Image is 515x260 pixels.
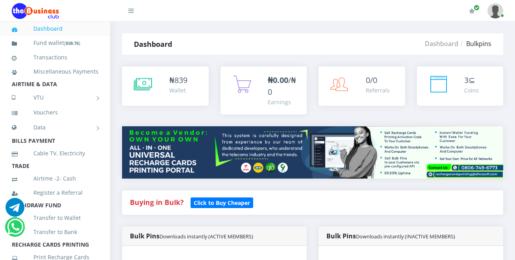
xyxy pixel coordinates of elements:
b: ₦0.00 [268,75,288,85]
a: Cable TV, Electricity [12,144,98,162]
a: Chat for support [7,223,23,236]
div: Coins [464,86,479,94]
div: Referrals [366,86,390,94]
img: multitenant_rcp.png [122,126,503,179]
a: Transfer to Bank [12,223,98,241]
strong: Bulk Pins [130,232,253,240]
li: Bulkpins [458,39,491,48]
div: Wallet [169,86,187,94]
a: Data [12,118,98,137]
a: Vouchers [12,103,98,122]
b: Click to Buy Cheaper [194,199,250,207]
span: Renew/Upgrade Subscription [474,5,480,11]
a: VTU [12,88,98,107]
a: Register a Referral [12,184,98,202]
a: Chat for support [6,204,24,217]
small: Downloads instantly (INACTIVE MEMBERS) [356,233,455,240]
b: 838.76 [66,40,79,46]
a: Dashboard [12,20,98,38]
span: 0/0 [366,75,377,85]
strong: Buying in Bulk? [130,197,183,207]
img: Logo [12,3,59,19]
small: [ ] [64,40,80,46]
span: 839 [174,75,187,85]
span: 3 [464,75,469,85]
div: ₦ [169,74,187,86]
div: ⊆ [464,74,479,86]
div: Earnings [268,98,299,106]
a: 0/0 Referrals [319,66,405,106]
strong: Dashboard [134,39,172,49]
a: Transactions [12,48,98,66]
strong: Bulk Pins [326,232,455,240]
a: Miscellaneous Payments [12,63,98,81]
a: Click to Buy Cheaper [191,197,253,207]
a: Dashboard [425,39,458,48]
a: Fund wallet[838.76] [12,34,98,52]
span: /₦0 [268,75,296,97]
a: ₦839 Wallet [122,66,209,106]
small: Downloads instantly (ACTIVE MEMBERS) [159,233,253,240]
a: Airtime -2- Cash [12,170,98,188]
i: Renew/Upgrade Subscription [469,8,475,14]
img: User [487,3,503,18]
a: ₦0.00/₦0 Earnings [220,66,307,114]
a: Transfer to Wallet [12,209,98,227]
